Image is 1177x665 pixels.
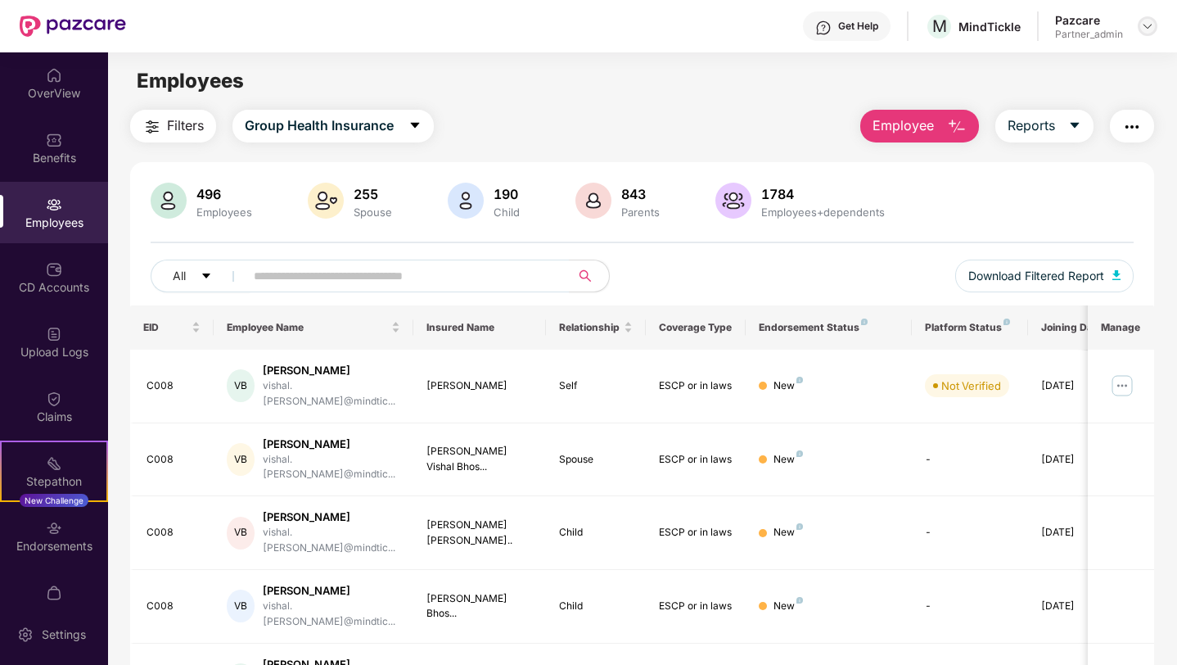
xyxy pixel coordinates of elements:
span: Employee Name [227,321,388,334]
td: - [912,496,1028,570]
img: svg+xml;base64,PHN2ZyBpZD0iU2V0dGluZy0yMHgyMCIgeG1sbnM9Imh0dHA6Ly93d3cudzMub3JnLzIwMDAvc3ZnIiB3aW... [17,627,34,643]
button: Group Health Insurancecaret-down [232,110,434,142]
button: search [569,260,610,292]
th: Coverage Type [646,305,746,350]
img: svg+xml;base64,PHN2ZyB4bWxucz0iaHR0cDovL3d3dy53My5vcmcvMjAwMC9zdmciIHhtbG5zOnhsaW5rPSJodHRwOi8vd3... [151,183,187,219]
th: Insured Name [413,305,547,350]
div: Settings [37,627,91,643]
img: svg+xml;base64,PHN2ZyBpZD0iRHJvcGRvd24tMzJ4MzIiIHhtbG5zPSJodHRwOi8vd3d3LnczLm9yZy8yMDAwL3N2ZyIgd2... [1141,20,1154,33]
span: caret-down [201,270,212,283]
div: New [773,525,803,541]
img: svg+xml;base64,PHN2ZyB4bWxucz0iaHR0cDovL3d3dy53My5vcmcvMjAwMC9zdmciIHhtbG5zOnhsaW5rPSJodHRwOi8vd3... [715,183,751,219]
div: [PERSON_NAME] [426,378,534,394]
span: Download Filtered Report [968,267,1104,285]
div: New [773,599,803,614]
div: New [773,452,803,468]
th: EID [130,305,214,350]
button: Download Filtered Report [955,260,1134,292]
div: Not Verified [941,378,1001,394]
th: Joining Date [1028,305,1128,350]
td: - [912,570,1028,644]
div: Endorsement Status [759,321,899,334]
div: 255 [350,186,395,202]
img: svg+xml;base64,PHN2ZyB4bWxucz0iaHR0cDovL3d3dy53My5vcmcvMjAwMC9zdmciIHdpZHRoPSI4IiBoZWlnaHQ9IjgiIH... [796,597,803,604]
img: svg+xml;base64,PHN2ZyB4bWxucz0iaHR0cDovL3d3dy53My5vcmcvMjAwMC9zdmciIHdpZHRoPSI4IiBoZWlnaHQ9IjgiIH... [861,319,868,325]
div: Employees [193,206,255,219]
img: svg+xml;base64,PHN2ZyB4bWxucz0iaHR0cDovL3d3dy53My5vcmcvMjAwMC9zdmciIHhtbG5zOnhsaW5rPSJodHRwOi8vd3... [1112,270,1121,280]
span: Employees [137,69,244,93]
div: C008 [147,378,201,394]
img: svg+xml;base64,PHN2ZyB4bWxucz0iaHR0cDovL3d3dy53My5vcmcvMjAwMC9zdmciIHdpZHRoPSI4IiBoZWlnaHQ9IjgiIH... [796,377,803,383]
div: Stepathon [2,473,106,490]
div: 190 [490,186,523,202]
div: C008 [147,599,201,614]
td: - [912,423,1028,497]
div: [PERSON_NAME] [263,509,400,525]
div: Child [559,599,633,614]
div: ESCP or in laws [659,378,733,394]
div: MindTickle [958,19,1021,34]
img: svg+xml;base64,PHN2ZyB4bWxucz0iaHR0cDovL3d3dy53My5vcmcvMjAwMC9zdmciIHdpZHRoPSI4IiBoZWlnaHQ9IjgiIH... [1003,319,1010,325]
img: manageButton [1109,373,1135,399]
div: New Challenge [20,494,88,507]
div: Parents [618,206,663,219]
div: [DATE] [1041,378,1115,394]
div: Get Help [838,20,878,33]
img: svg+xml;base64,PHN2ZyB4bWxucz0iaHR0cDovL3d3dy53My5vcmcvMjAwMC9zdmciIHhtbG5zOnhsaW5rPSJodHRwOi8vd3... [575,183,611,219]
div: vishal.[PERSON_NAME]@mindtic... [263,599,400,630]
div: Platform Status [925,321,1015,334]
div: VB [227,369,255,402]
img: svg+xml;base64,PHN2ZyBpZD0iRW5kb3JzZW1lbnRzIiB4bWxucz0iaHR0cDovL3d3dy53My5vcmcvMjAwMC9zdmciIHdpZH... [46,520,62,536]
div: [PERSON_NAME] Vishal Bhos... [426,444,534,475]
div: [PERSON_NAME] [263,437,400,452]
img: svg+xml;base64,PHN2ZyBpZD0iRW1wbG95ZWVzIiB4bWxucz0iaHR0cDovL3d3dy53My5vcmcvMjAwMC9zdmciIHdpZHRoPS... [46,197,62,213]
th: Employee Name [214,305,413,350]
div: 843 [618,186,663,202]
th: Manage [1088,305,1154,350]
div: 1784 [758,186,888,202]
div: ESCP or in laws [659,599,733,614]
div: Child [490,206,523,219]
button: Filters [130,110,216,142]
img: svg+xml;base64,PHN2ZyB4bWxucz0iaHR0cDovL3d3dy53My5vcmcvMjAwMC9zdmciIHdpZHRoPSI4IiBoZWlnaHQ9IjgiIH... [796,523,803,530]
div: Pazcare [1055,12,1123,28]
span: caret-down [408,119,422,133]
img: svg+xml;base64,PHN2ZyBpZD0iQ2xhaW0iIHhtbG5zPSJodHRwOi8vd3d3LnczLm9yZy8yMDAwL3N2ZyIgd2lkdGg9IjIwIi... [46,391,62,407]
img: svg+xml;base64,PHN2ZyB4bWxucz0iaHR0cDovL3d3dy53My5vcmcvMjAwMC9zdmciIHhtbG5zOnhsaW5rPSJodHRwOi8vd3... [947,117,967,137]
img: svg+xml;base64,PHN2ZyB4bWxucz0iaHR0cDovL3d3dy53My5vcmcvMjAwMC9zdmciIHdpZHRoPSI4IiBoZWlnaHQ9IjgiIH... [796,450,803,457]
div: Employees+dependents [758,206,888,219]
img: svg+xml;base64,PHN2ZyB4bWxucz0iaHR0cDovL3d3dy53My5vcmcvMjAwMC9zdmciIHdpZHRoPSIyMSIgaGVpZ2h0PSIyMC... [46,455,62,472]
div: [DATE] [1041,599,1115,614]
img: svg+xml;base64,PHN2ZyBpZD0iTXlfT3JkZXJzIiBkYXRhLW5hbWU9Ik15IE9yZGVycyIgeG1sbnM9Imh0dHA6Ly93d3cudz... [46,585,62,601]
div: [PERSON_NAME] Bhos... [426,591,534,622]
div: vishal.[PERSON_NAME]@mindtic... [263,525,400,556]
span: EID [143,321,188,334]
span: Relationship [559,321,620,334]
div: New [773,378,803,394]
div: [PERSON_NAME] [263,583,400,599]
div: vishal.[PERSON_NAME]@mindtic... [263,378,400,409]
img: New Pazcare Logo [20,16,126,37]
th: Relationship [546,305,646,350]
span: Filters [167,115,204,136]
span: Employee [873,115,934,136]
img: svg+xml;base64,PHN2ZyBpZD0iSG9tZSIgeG1sbnM9Imh0dHA6Ly93d3cudzMub3JnLzIwMDAvc3ZnIiB3aWR0aD0iMjAiIG... [46,67,62,84]
span: All [173,267,186,285]
span: M [932,16,947,36]
img: svg+xml;base64,PHN2ZyB4bWxucz0iaHR0cDovL3d3dy53My5vcmcvMjAwMC9zdmciIHdpZHRoPSIyNCIgaGVpZ2h0PSIyNC... [1122,117,1142,137]
button: Reportscaret-down [995,110,1094,142]
button: Employee [860,110,979,142]
div: [PERSON_NAME] [263,363,400,378]
div: Child [559,525,633,541]
div: [DATE] [1041,452,1115,468]
div: VB [227,590,255,622]
span: caret-down [1068,119,1081,133]
img: svg+xml;base64,PHN2ZyBpZD0iSGVscC0zMngzMiIgeG1sbnM9Imh0dHA6Ly93d3cudzMub3JnLzIwMDAvc3ZnIiB3aWR0aD... [815,20,832,36]
div: C008 [147,452,201,468]
div: Partner_admin [1055,28,1123,41]
button: Allcaret-down [151,260,250,292]
div: [DATE] [1041,525,1115,541]
span: search [569,269,601,283]
div: VB [227,517,255,550]
div: Self [559,378,633,394]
